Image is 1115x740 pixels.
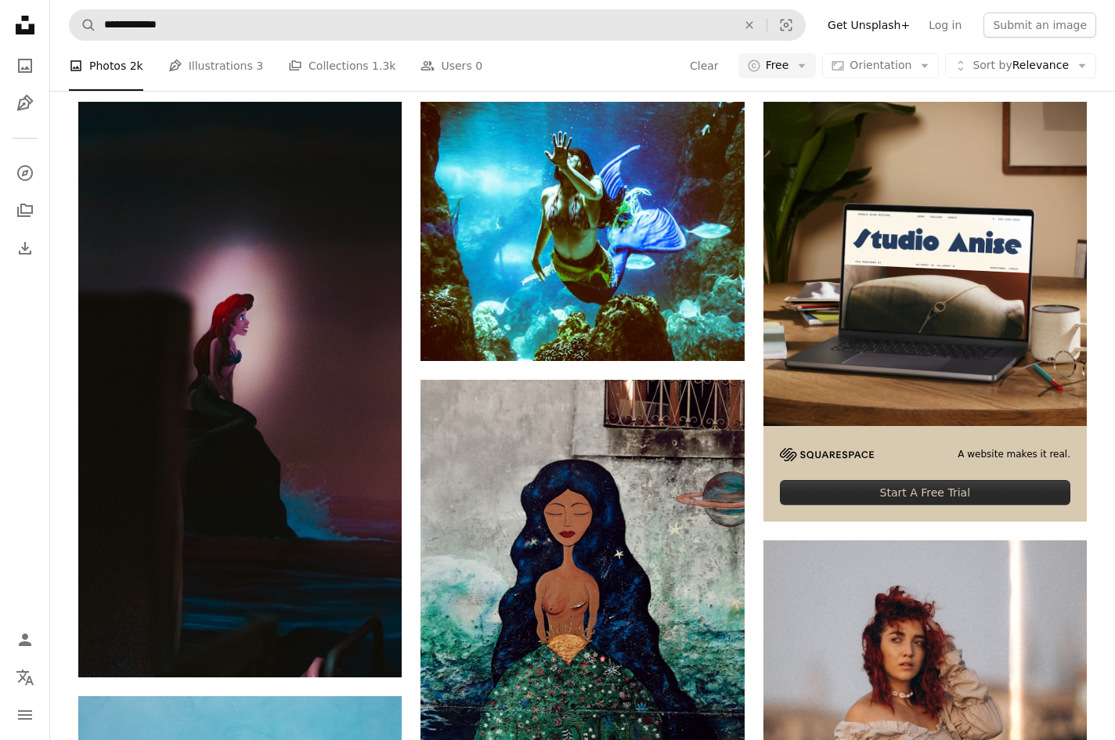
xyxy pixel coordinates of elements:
a: woman in blue and brown dress painting [420,588,744,602]
button: Menu [9,699,41,731]
a: Users 0 [420,41,482,91]
a: Log in / Sign up [9,624,41,655]
form: Find visuals sitewide [69,9,806,41]
span: Orientation [850,59,911,71]
button: Clear [689,53,720,78]
a: Get Unsplash+ [818,13,919,38]
button: Clear [732,10,767,40]
span: 0 [475,57,482,74]
button: Visual search [767,10,805,40]
img: file-1705123271268-c3eaf6a79b21image [763,102,1087,425]
a: Photos [9,50,41,81]
div: Start A Free Trial [780,480,1070,505]
a: Illustrations 3 [168,41,263,91]
button: Free [738,53,817,78]
a: Download History [9,233,41,264]
img: woman in blue and white stripe bikini under water [420,102,744,361]
span: 1.3k [372,57,395,74]
a: woman in blue and white stripe bikini under water [420,224,744,238]
span: Sort by [972,59,1012,71]
span: Free [766,58,789,74]
a: Collections 1.3k [288,41,395,91]
button: Search Unsplash [70,10,96,40]
span: A website makes it real. [958,448,1070,461]
span: Relevance [972,58,1069,74]
span: 3 [256,57,263,74]
a: Collections [9,195,41,226]
img: a woman with a red hat sitting on a rock [78,102,402,677]
a: Home — Unsplash [9,9,41,44]
a: a woman with a red hat sitting on a rock [78,382,402,396]
button: Submit an image [983,13,1096,38]
a: Log in [919,13,971,38]
a: Explore [9,157,41,189]
button: Orientation [822,53,939,78]
a: Illustrations [9,88,41,119]
button: Language [9,662,41,693]
button: Sort byRelevance [945,53,1096,78]
a: A website makes it real.Start A Free Trial [763,102,1087,522]
img: file-1705255347840-230a6ab5bca9image [780,448,874,461]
